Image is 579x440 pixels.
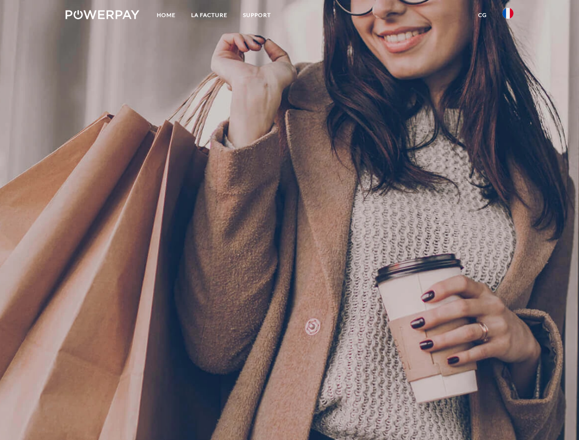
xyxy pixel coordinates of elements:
[470,7,495,23] a: CG
[502,8,513,19] img: fr
[66,10,139,19] img: logo-powerpay-white.svg
[149,7,183,23] a: Home
[235,7,279,23] a: Support
[183,7,235,23] a: LA FACTURE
